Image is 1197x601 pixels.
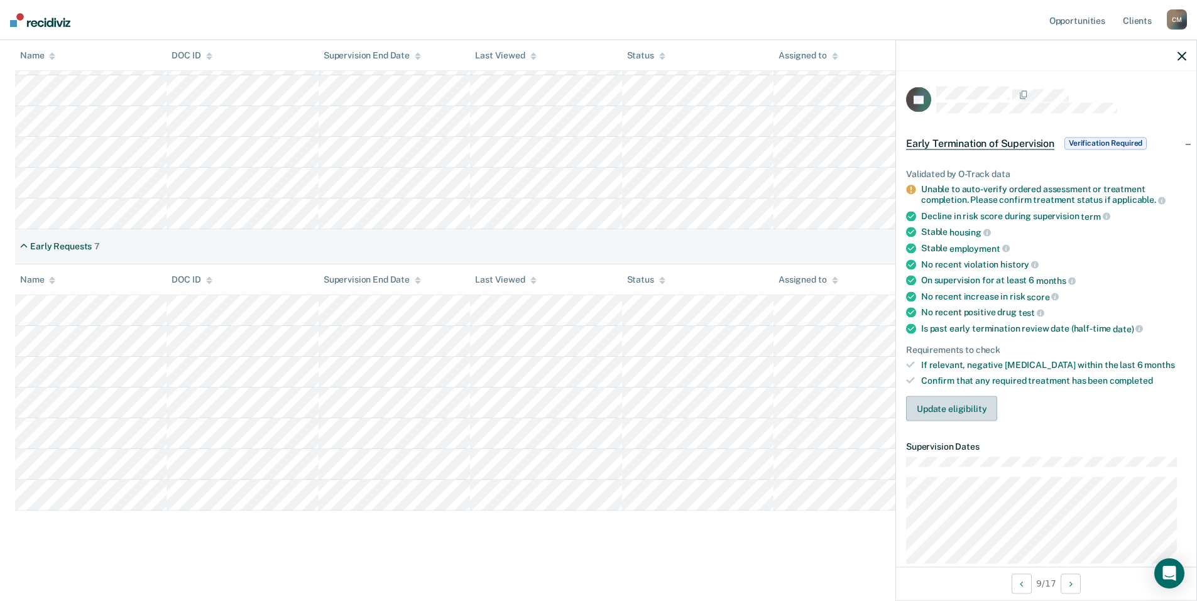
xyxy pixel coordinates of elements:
div: Last Viewed [475,50,536,61]
button: Next Opportunity [1061,573,1081,593]
div: Open Intercom Messenger [1154,558,1184,588]
div: Assigned to [779,274,838,285]
div: Supervision End Date [324,274,421,285]
div: Last Viewed [475,274,536,285]
div: Name [20,50,55,61]
span: history [1000,259,1039,269]
div: Confirm that any required treatment has been [921,376,1186,386]
div: On supervision for at least 6 [921,275,1186,286]
div: Unable to auto-verify ordered assessment or treatment completion. Please confirm treatment status... [921,184,1186,205]
div: Requirements to check [906,344,1186,355]
div: Status [627,50,665,61]
div: 9 / 17 [896,566,1196,600]
span: term [1081,211,1110,221]
span: housing [949,227,991,237]
div: Decline in risk score during supervision [921,210,1186,222]
button: Update eligibility [906,396,997,421]
span: Early Termination of Supervision [906,137,1054,149]
div: Name [20,274,55,285]
div: DOC ID [172,274,212,285]
div: Status [627,274,665,285]
span: completed [1110,376,1153,386]
div: If relevant, negative [MEDICAL_DATA] within the last 6 [921,360,1186,371]
div: No recent violation [921,259,1186,270]
div: Validated by O-Track data [906,168,1186,179]
div: Stable [921,242,1186,254]
span: score [1027,291,1059,301]
div: Assigned to [779,50,838,61]
dt: Supervision Dates [906,441,1186,452]
span: months [1144,360,1174,370]
span: test [1019,308,1044,318]
div: Early Requests [30,241,92,252]
div: Is past early termination review date (half-time [921,323,1186,334]
div: 7 [94,241,100,252]
button: Previous Opportunity [1012,573,1032,593]
div: Early Termination of SupervisionVerification Required [896,123,1196,163]
div: Stable [921,227,1186,238]
span: Verification Required [1064,137,1147,149]
div: No recent positive drug [921,307,1186,318]
div: Supervision End Date [324,50,421,61]
span: months [1036,275,1076,285]
span: employment [949,243,1009,253]
div: DOC ID [172,50,212,61]
div: C M [1167,9,1187,30]
img: Recidiviz [10,13,70,27]
span: date) [1113,323,1143,333]
div: No recent increase in risk [921,291,1186,302]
